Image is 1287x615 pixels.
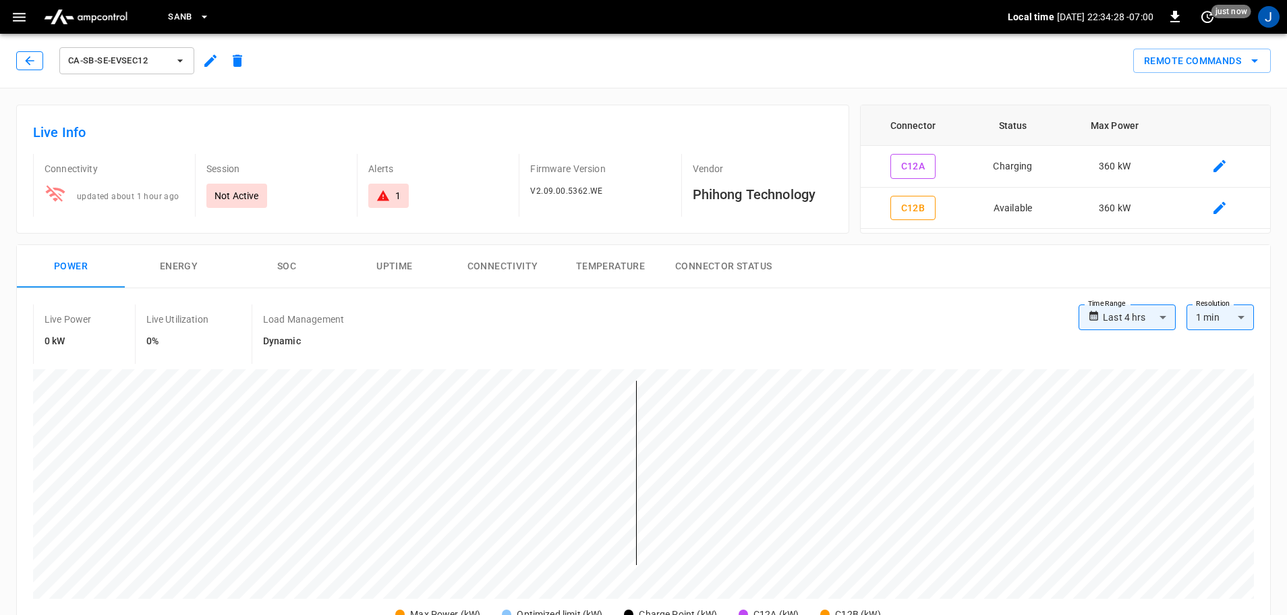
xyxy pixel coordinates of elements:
td: 360 kW [1060,188,1169,230]
button: C12B [890,196,936,221]
button: SOC [233,245,341,288]
div: Last 4 hrs [1103,304,1176,330]
span: just now [1211,5,1251,18]
div: remote commands options [1133,49,1271,74]
span: updated about 1 hour ago [77,192,179,201]
div: 1 [395,189,401,203]
th: Connector [861,105,965,146]
button: Remote Commands [1133,49,1271,74]
span: ca-sb-se-evseC12 [68,53,168,69]
td: Available [965,188,1060,230]
p: Not Active [214,189,259,203]
button: C12A [890,154,936,179]
p: Firmware Version [530,162,670,176]
td: 360 kW [1060,146,1169,188]
table: connector table [861,105,1270,229]
span: V2.09.00.5362.WE [530,186,602,196]
p: Load Management [263,313,344,326]
label: Resolution [1196,298,1230,309]
h6: Live Info [33,122,832,143]
th: Status [965,105,1060,146]
button: Connector Status [664,245,782,288]
h6: 0% [146,334,208,349]
p: Local time [1008,10,1054,24]
div: 1 min [1186,304,1254,330]
th: Max Power [1060,105,1169,146]
img: ampcontrol.io logo [38,4,133,30]
button: ca-sb-se-evseC12 [59,47,194,74]
button: Uptime [341,245,449,288]
span: SanB [168,9,192,25]
button: Temperature [556,245,664,288]
p: Connectivity [45,162,184,176]
p: Alerts [368,162,508,176]
button: Energy [125,245,233,288]
td: Charging [965,146,1060,188]
label: Time Range [1088,298,1126,309]
h6: Dynamic [263,334,344,349]
h6: Phihong Technology [693,184,832,205]
button: set refresh interval [1197,6,1218,28]
p: Live Utilization [146,313,208,326]
p: [DATE] 22:34:28 -07:00 [1057,10,1153,24]
button: Power [17,245,125,288]
p: Vendor [693,162,832,176]
div: profile-icon [1258,6,1280,28]
button: Connectivity [449,245,556,288]
p: Live Power [45,313,92,326]
button: SanB [163,4,215,30]
h6: 0 kW [45,334,92,349]
p: Session [206,162,346,176]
